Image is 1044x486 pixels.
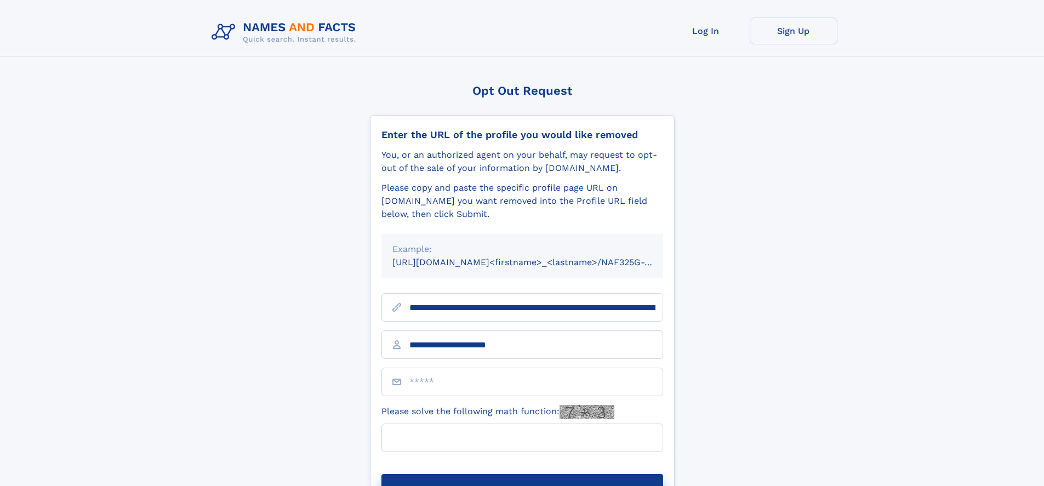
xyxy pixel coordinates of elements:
[381,129,663,141] div: Enter the URL of the profile you would like removed
[750,18,837,44] a: Sign Up
[662,18,750,44] a: Log In
[381,148,663,175] div: You, or an authorized agent on your behalf, may request to opt-out of the sale of your informatio...
[381,405,614,419] label: Please solve the following math function:
[392,243,652,256] div: Example:
[370,84,675,98] div: Opt Out Request
[392,257,684,267] small: [URL][DOMAIN_NAME]<firstname>_<lastname>/NAF325G-xxxxxxxx
[381,181,663,221] div: Please copy and paste the specific profile page URL on [DOMAIN_NAME] you want removed into the Pr...
[207,18,365,47] img: Logo Names and Facts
